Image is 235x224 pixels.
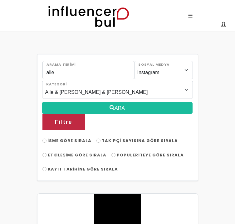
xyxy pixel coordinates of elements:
span: İsme Göre Sırala [48,138,92,144]
input: İsme Göre Sırala [42,139,47,143]
span: Takipçi Sayısına Göre Sırala [102,138,178,144]
span: Populeriteye Göre Sırala [117,152,184,158]
span: Etkileşime Göre Sırala [48,152,107,158]
input: Populeriteye Göre Sırala [111,153,115,157]
button: Filtre [42,114,85,130]
input: Kayıt Tarihine Göre Sırala [42,167,47,171]
input: Search.. [42,61,135,79]
input: Takipçi Sayısına Göre Sırala [96,139,100,143]
span: Kayıt Tarihine Göre Sırala [48,166,118,172]
button: ARA [42,102,193,114]
span: Filtre [55,117,72,127]
input: Etkileşime Göre Sırala [42,153,47,157]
